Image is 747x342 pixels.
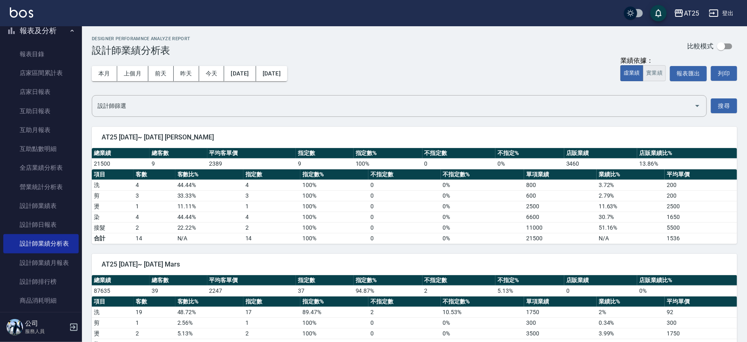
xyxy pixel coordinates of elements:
a: 互助點數明細 [3,139,79,158]
td: 2 % [597,307,665,317]
td: 1 [243,201,300,212]
th: 項目 [92,169,134,180]
td: 0 [368,201,441,212]
a: 商品進銷貨報表 [3,310,79,329]
button: 本月 [92,66,117,81]
span: AT25 [DATE]~ [DATE] [PERSON_NAME] [102,133,727,141]
span: AT25 [DATE]~ [DATE] Mars [102,260,727,269]
td: 39 [150,285,207,296]
th: 指定數 [296,275,354,286]
td: 0 [368,180,441,190]
td: 2389 [207,158,296,169]
td: 19 [134,307,175,317]
td: 100 % [354,158,422,169]
th: 平均單價 [665,169,737,180]
button: 今天 [199,66,225,81]
img: Logo [10,7,33,18]
div: AT25 [684,8,699,18]
td: 6600 [524,212,597,222]
td: 0% [441,233,524,244]
th: 不指定數% [441,296,524,307]
button: [DATE] [224,66,256,81]
th: 指定數% [354,275,422,286]
td: 51.16 % [597,222,665,233]
td: 2 [134,328,175,339]
td: 100 % [300,328,368,339]
td: 11.11 % [175,201,243,212]
button: save [650,5,667,21]
td: 0 % [441,222,524,233]
td: 3.72 % [597,180,665,190]
td: 0 % [441,201,524,212]
button: 上個月 [117,66,148,81]
td: 2 [243,222,300,233]
td: 3500 [524,328,597,339]
a: 設計師業績表 [3,196,79,215]
td: 11.63 % [597,201,665,212]
td: 1 [134,201,175,212]
th: 不指定數 [368,296,441,307]
a: 全店業績分析表 [3,158,79,177]
td: 燙 [92,201,134,212]
th: 不指定% [495,275,564,286]
td: 100 % [300,201,368,212]
td: 94.87 % [354,285,422,296]
button: 前天 [148,66,174,81]
td: 200 [665,180,737,190]
td: 4 [134,180,175,190]
td: 0.34 % [597,317,665,328]
td: 2500 [665,201,737,212]
td: 48.72 % [175,307,243,317]
td: 10.53 % [441,307,524,317]
h2: Designer Perforamnce Analyze Report [92,36,191,41]
th: 總業績 [92,148,150,159]
a: 營業統計分析表 [3,178,79,196]
a: 店家區間累計表 [3,64,79,82]
button: 登出 [706,6,737,21]
td: 1750 [524,307,597,317]
a: 設計師業績月報表 [3,253,79,272]
td: 2247 [207,285,296,296]
td: 4 [134,212,175,222]
td: 1750 [665,328,737,339]
td: 3460 [564,158,638,169]
td: 17 [243,307,300,317]
td: 2 [134,222,175,233]
h5: 公司 [25,319,67,328]
td: 4 [243,212,300,222]
td: 9 [296,158,354,169]
th: 業績比% [597,296,665,307]
a: 互助月報表 [3,121,79,139]
td: 89.47 % [300,307,368,317]
th: 業績比% [597,169,665,180]
td: 37 [296,285,354,296]
td: 2500 [524,201,597,212]
td: 0 [368,190,441,201]
td: 3 [134,190,175,201]
button: 虛業績 [620,65,643,81]
td: 13.86 % [637,158,737,169]
a: 報表目錄 [3,45,79,64]
td: 44.44 % [175,212,243,222]
a: 設計師日報表 [3,215,79,234]
td: 剪 [92,317,134,328]
td: 2 [368,307,441,317]
td: 100 % [300,222,368,233]
th: 單項業績 [524,169,597,180]
button: AT25 [671,5,702,22]
input: 選擇設計師 [95,99,691,113]
td: 5.13 % [175,328,243,339]
td: 0 % [441,317,524,328]
td: 100 % [300,212,368,222]
td: 300 [665,317,737,328]
th: 平均客單價 [207,275,296,286]
td: 0 [368,317,441,328]
img: Person [7,319,23,335]
th: 不指定數 [368,169,441,180]
a: 店家日報表 [3,82,79,101]
th: 總客數 [150,148,207,159]
th: 指定數 [243,296,300,307]
a: 設計師排行榜 [3,272,79,291]
td: 2 [243,328,300,339]
td: 100 % [300,180,368,190]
